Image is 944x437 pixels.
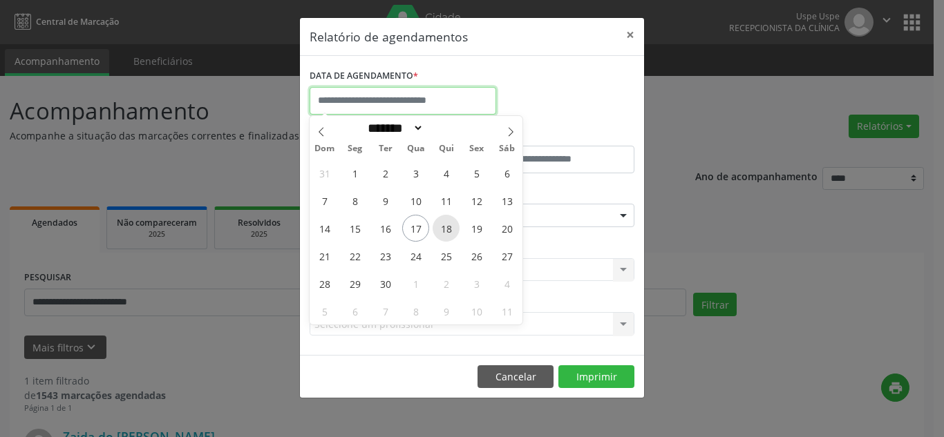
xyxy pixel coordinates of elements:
span: Setembro 15, 2025 [341,215,368,242]
span: Setembro 7, 2025 [311,187,338,214]
input: Year [424,121,469,135]
span: Seg [340,144,370,153]
span: Outubro 7, 2025 [372,298,399,324]
span: Setembro 4, 2025 [433,159,460,186]
span: Setembro 8, 2025 [341,187,368,214]
span: Setembro 16, 2025 [372,215,399,242]
select: Month [363,121,424,135]
span: Setembro 5, 2025 [463,159,490,186]
span: Setembro 17, 2025 [402,215,429,242]
span: Setembro 29, 2025 [341,270,368,297]
span: Sáb [492,144,522,153]
span: Setembro 3, 2025 [402,159,429,186]
span: Setembro 21, 2025 [311,242,338,269]
span: Setembro 13, 2025 [493,187,520,214]
span: Qua [401,144,431,153]
span: Outubro 6, 2025 [341,298,368,324]
span: Setembro 22, 2025 [341,242,368,269]
span: Agosto 31, 2025 [311,159,338,186]
span: Setembro 6, 2025 [493,159,520,186]
span: Setembro 27, 2025 [493,242,520,269]
span: Sex [462,144,492,153]
label: DATA DE AGENDAMENTO [310,66,418,87]
span: Setembro 28, 2025 [311,270,338,297]
h5: Relatório de agendamentos [310,28,468,46]
span: Setembro 20, 2025 [493,215,520,242]
span: Setembro 18, 2025 [433,215,460,242]
span: Outubro 10, 2025 [463,298,490,324]
span: Outubro 5, 2025 [311,298,338,324]
span: Setembro 1, 2025 [341,159,368,186]
span: Setembro 12, 2025 [463,187,490,214]
span: Outubro 1, 2025 [402,270,429,297]
button: Imprimir [558,365,634,389]
span: Setembro 2, 2025 [372,159,399,186]
span: Dom [310,144,340,153]
span: Setembro 26, 2025 [463,242,490,269]
span: Setembro 24, 2025 [402,242,429,269]
span: Setembro 23, 2025 [372,242,399,269]
span: Outubro 2, 2025 [433,270,460,297]
span: Setembro 30, 2025 [372,270,399,297]
span: Qui [431,144,462,153]
label: ATÉ [475,124,634,146]
span: Outubro 9, 2025 [433,298,460,324]
span: Outubro 8, 2025 [402,298,429,324]
span: Setembro 10, 2025 [402,187,429,214]
span: Setembro 25, 2025 [433,242,460,269]
span: Setembro 9, 2025 [372,187,399,214]
span: Setembro 14, 2025 [311,215,338,242]
span: Setembro 19, 2025 [463,215,490,242]
span: Outubro 4, 2025 [493,270,520,297]
button: Close [616,18,644,52]
span: Outubro 3, 2025 [463,270,490,297]
span: Outubro 11, 2025 [493,298,520,324]
span: Ter [370,144,401,153]
button: Cancelar [478,365,554,389]
span: Setembro 11, 2025 [433,187,460,214]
